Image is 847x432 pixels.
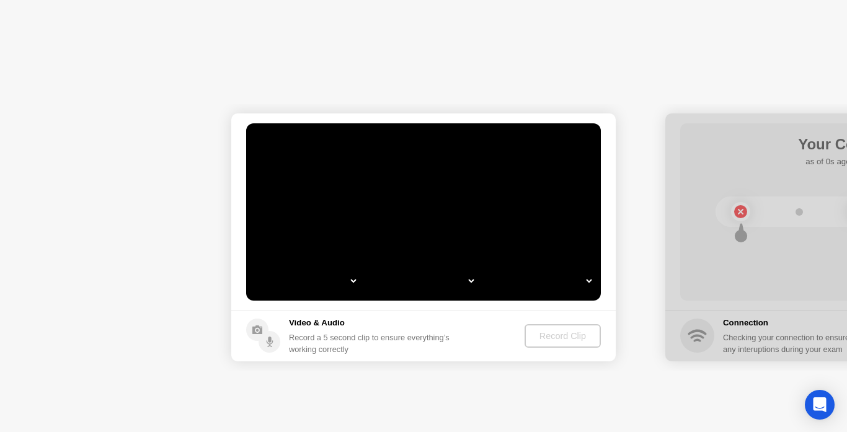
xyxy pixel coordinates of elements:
[488,268,594,293] select: Available microphones
[805,390,835,420] div: Open Intercom Messenger
[525,324,601,348] button: Record Clip
[289,332,455,355] div: Record a 5 second clip to ensure everything’s working correctly
[289,317,455,329] h5: Video & Audio
[370,268,476,293] select: Available speakers
[252,268,358,293] select: Available cameras
[530,331,596,341] div: Record Clip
